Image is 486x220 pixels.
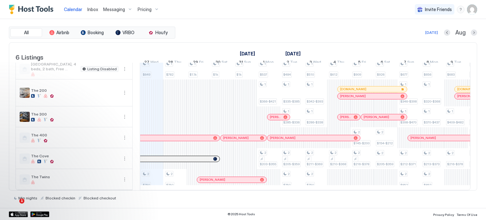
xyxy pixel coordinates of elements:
[428,62,430,66] span: 1
[457,213,477,217] span: Terms Of Use
[428,109,430,113] span: 1
[340,87,366,91] span: [DOMAIN_NAME]
[64,6,82,13] a: Calendar
[425,58,440,67] a: September 8, 2025
[20,112,30,122] div: listing image
[334,151,336,155] span: 2
[337,60,344,66] span: Thu
[444,29,450,36] button: Previous month
[454,60,461,66] span: Tue
[428,151,430,155] span: 2
[238,49,257,58] a: August 12, 2025
[358,62,359,66] span: 1
[147,62,149,66] span: 1
[283,183,290,187] span: $750
[311,109,313,113] span: 1
[166,183,173,187] span: $750
[122,30,134,35] span: VRBO
[424,29,439,36] button: [DATE]
[244,60,251,66] span: Sun
[424,99,440,104] span: $320-$368
[377,141,393,145] span: $154-$212
[433,213,454,217] span: Privacy Policy
[287,60,289,66] span: 2
[121,155,128,162] button: More options
[121,89,128,97] button: More options
[166,72,173,77] span: $782
[452,109,453,113] span: 1
[288,109,289,113] span: 1
[264,151,266,155] span: 2
[307,162,322,166] span: $211-$369
[307,120,323,124] span: $286-$338
[340,94,366,98] span: [PERSON_NAME]
[332,58,346,67] a: September 4, 2025
[307,183,314,187] span: $750
[171,62,172,66] span: 1
[288,82,289,86] span: 1
[425,7,452,12] span: Invite Friends
[308,58,323,67] a: September 3, 2025
[457,87,483,91] span: [DOMAIN_NAME]
[288,172,290,176] span: 2
[457,211,477,217] a: Terms Of Use
[56,30,69,35] span: Airbnb
[87,7,98,12] span: Inbox
[121,113,128,121] div: menu
[358,151,360,155] span: 2
[400,183,408,187] span: $852
[260,72,267,77] span: $537
[283,72,291,77] span: $484
[451,60,453,66] span: 9
[353,141,370,145] span: $145-$200
[121,134,128,141] button: More options
[260,162,276,166] span: $203-$355
[6,198,22,214] iframe: Intercom live chat
[143,58,160,67] a: August 27, 2025
[214,58,229,67] a: August 30, 2025
[121,65,128,73] div: menu
[261,58,275,67] a: September 1, 2025
[236,72,242,77] span: $1k
[87,6,98,13] a: Inbox
[16,52,43,61] span: 6 Listings
[9,211,28,217] a: App Store
[121,113,128,121] button: More options
[121,134,128,141] div: menu
[424,162,439,166] span: $213-$373
[260,99,276,104] span: $366-$421
[311,151,313,155] span: 2
[447,162,463,166] span: $216-$378
[379,58,392,67] a: September 6, 2025
[121,65,128,73] button: More options
[239,60,243,66] span: 31
[24,30,29,35] span: All
[400,120,416,124] span: $398-$470
[430,60,438,66] span: Mon
[121,155,128,162] div: menu
[357,58,368,67] a: September 5, 2025
[138,7,152,12] span: Pricing
[283,162,300,166] span: $205-$359
[288,62,289,66] span: 1
[424,183,431,187] span: $852
[31,62,78,71] span: [GEOGRAPHIC_DATA], 4 beds, 2 bath, Free parking!
[447,120,464,124] span: $409-$482
[457,94,483,98] span: [PERSON_NAME]
[215,60,221,66] span: 30
[191,58,205,67] a: August 29, 2025
[9,5,56,14] div: Host Tools Logo
[263,60,265,66] span: 1
[194,62,196,66] span: 1
[30,211,49,217] a: Google Play Store
[405,151,407,155] span: 2
[223,136,249,140] span: [PERSON_NAME]
[400,99,417,104] span: $346-$398
[400,162,416,166] span: $212-$371
[330,72,337,77] span: $612
[333,60,336,66] span: 4
[147,172,149,176] span: 2
[340,115,351,119] span: [PERSON_NAME]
